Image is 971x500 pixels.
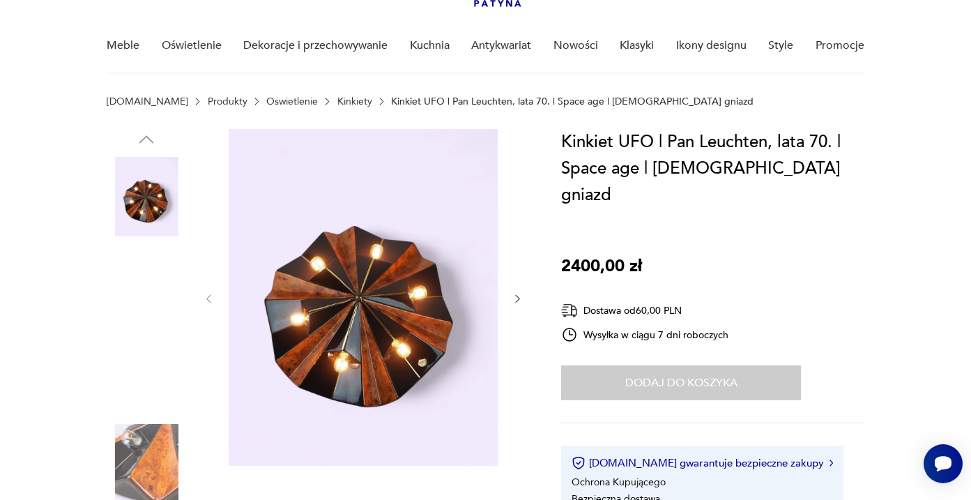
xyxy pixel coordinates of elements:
img: Ikona strzałki w prawo [829,460,834,467]
img: Zdjęcie produktu Kinkiet UFO | Pan Leuchten, lata 70. | Space age | 6 gniazd [107,335,186,414]
a: Kinkiety [337,97,372,107]
li: Ochrona Kupującego [572,476,666,489]
div: Wysyłka w ciągu 7 dni roboczych [561,326,728,343]
h1: Kinkiet UFO | Pan Leuchten, lata 70. | Space age | [DEMOGRAPHIC_DATA] gniazd [561,129,864,209]
a: Style [768,19,793,73]
a: Produkty [208,97,247,107]
img: Zdjęcie produktu Kinkiet UFO | Pan Leuchten, lata 70. | Space age | 6 gniazd [229,129,498,466]
a: [DOMAIN_NAME] [107,97,188,107]
a: Meble [107,19,139,73]
a: Ikony designu [676,19,747,73]
img: Ikona dostawy [561,302,578,319]
a: Promocje [816,19,864,73]
div: Dostawa od 60,00 PLN [561,302,728,319]
p: Kinkiet UFO | Pan Leuchten, lata 70. | Space age | [DEMOGRAPHIC_DATA] gniazd [391,97,754,107]
a: Kuchnia [410,19,450,73]
img: Zdjęcie produktu Kinkiet UFO | Pan Leuchten, lata 70. | Space age | 6 gniazd [107,246,186,326]
button: [DOMAIN_NAME] gwarantuje bezpieczne zakupy [572,456,833,470]
img: Zdjęcie produktu Kinkiet UFO | Pan Leuchten, lata 70. | Space age | 6 gniazd [107,157,186,236]
a: Dekoracje i przechowywanie [243,19,388,73]
img: Ikona certyfikatu [572,456,586,470]
a: Klasyki [620,19,654,73]
iframe: Smartsupp widget button [924,444,963,483]
a: Antykwariat [471,19,531,73]
a: Oświetlenie [266,97,318,107]
p: 2400,00 zł [561,253,642,280]
a: Nowości [553,19,598,73]
a: Oświetlenie [162,19,222,73]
